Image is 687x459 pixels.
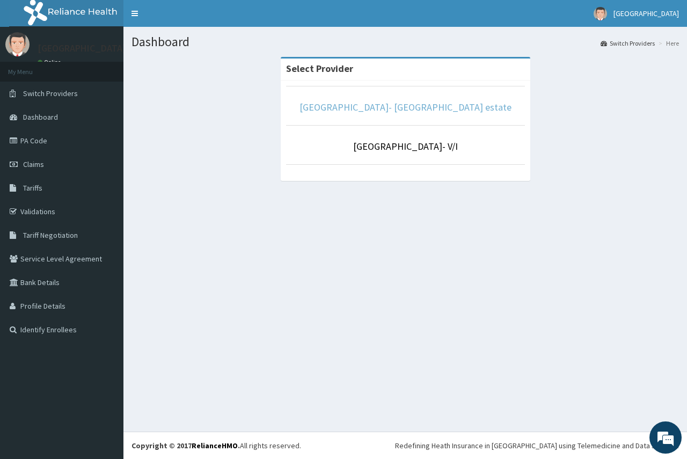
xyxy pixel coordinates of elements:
[656,39,679,48] li: Here
[123,432,687,459] footer: All rights reserved.
[23,89,78,98] span: Switch Providers
[23,183,42,193] span: Tariffs
[38,59,63,66] a: Online
[23,159,44,169] span: Claims
[286,62,353,75] strong: Select Provider
[23,230,78,240] span: Tariff Negotiation
[594,7,607,20] img: User Image
[5,32,30,56] img: User Image
[353,140,458,152] a: [GEOGRAPHIC_DATA]- V/I
[38,43,126,53] p: [GEOGRAPHIC_DATA]
[613,9,679,18] span: [GEOGRAPHIC_DATA]
[192,441,238,450] a: RelianceHMO
[23,112,58,122] span: Dashboard
[131,441,240,450] strong: Copyright © 2017 .
[131,35,679,49] h1: Dashboard
[395,440,679,451] div: Redefining Heath Insurance in [GEOGRAPHIC_DATA] using Telemedicine and Data Science!
[299,101,511,113] a: [GEOGRAPHIC_DATA]- [GEOGRAPHIC_DATA] estate
[601,39,655,48] a: Switch Providers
